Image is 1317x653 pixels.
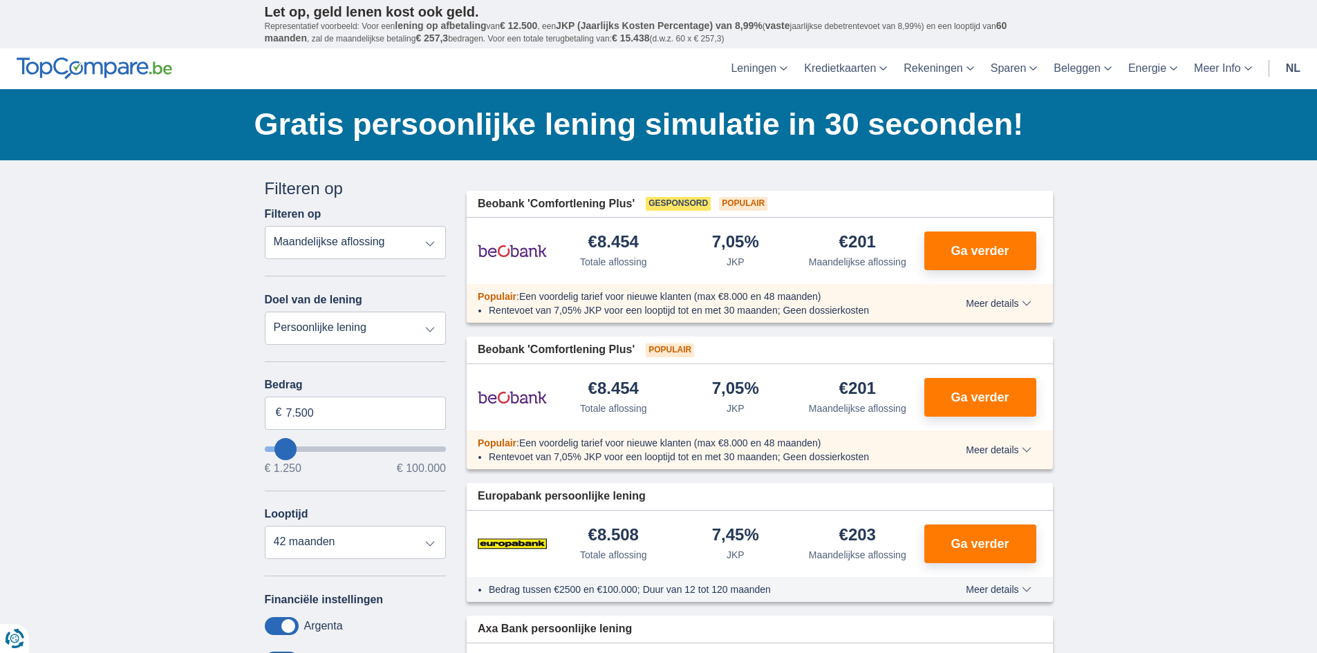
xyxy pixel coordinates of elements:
[809,548,906,562] div: Maandelijkse aflossing
[966,585,1031,594] span: Meer details
[765,20,790,31] span: vaste
[966,445,1031,455] span: Meer details
[1278,48,1309,89] a: nl
[719,197,767,211] span: Populair
[588,234,639,252] div: €8.454
[519,291,821,302] span: Een voordelig tarief voor nieuwe klanten (max €8.000 en 48 maanden)
[839,380,876,399] div: €201
[612,32,650,44] span: € 15.438
[395,20,486,31] span: lening op afbetaling
[265,20,1053,45] p: Representatief voorbeeld: Voor een van , een ( jaarlijkse debetrentevoet van 8,99%) en een loopti...
[254,103,1053,146] h1: Gratis persoonlijke lening simulatie in 30 seconden!
[478,380,547,415] img: product.pl.alt Beobank
[489,583,915,596] li: Bedrag tussen €2500 en €100.000; Duur van 12 tot 120 maanden
[467,290,926,303] div: :
[265,3,1053,20] p: Let op, geld lenen kost ook geld.
[265,208,321,220] label: Filteren op
[1186,48,1260,89] a: Meer Info
[646,197,711,211] span: Gesponsord
[478,196,635,212] span: Beobank 'Comfortlening Plus'
[646,343,694,357] span: Populair
[304,620,343,632] label: Argenta
[722,48,796,89] a: Leningen
[265,294,362,306] label: Doel van de lening
[895,48,982,89] a: Rekeningen
[955,444,1041,455] button: Meer details
[982,48,1046,89] a: Sparen
[839,234,876,252] div: €201
[955,298,1041,309] button: Meer details
[924,378,1036,417] button: Ga verder
[478,527,547,561] img: product.pl.alt Europabank
[478,437,516,448] span: Populair
[478,489,646,504] span: Europabank persoonlijke lening
[265,594,384,606] label: Financiële instellingen
[265,446,447,452] input: wantToBorrow
[580,255,647,269] div: Totale aflossing
[265,20,1007,44] span: 60 maanden
[727,255,745,269] div: JKP
[478,342,635,358] span: Beobank 'Comfortlening Plus'
[727,401,745,415] div: JKP
[415,32,448,44] span: € 257,3
[924,524,1036,563] button: Ga verder
[276,405,282,421] span: €
[588,527,639,545] div: €8.508
[478,621,632,637] span: Axa Bank persoonlijke lening
[955,584,1041,595] button: Meer details
[519,437,821,448] span: Een voordelig tarief voor nieuwe klanten (max €8.000 en 48 maanden)
[478,234,547,268] img: product.pl.alt Beobank
[966,299,1031,308] span: Meer details
[951,538,1009,550] span: Ga verder
[951,391,1009,404] span: Ga verder
[1120,48,1186,89] a: Energie
[951,245,1009,257] span: Ga verder
[712,527,759,545] div: 7,45%
[727,548,745,562] div: JKP
[839,527,876,545] div: €203
[924,231,1036,270] button: Ga verder
[580,401,647,415] div: Totale aflossing
[796,48,895,89] a: Kredietkaarten
[809,401,906,415] div: Maandelijkse aflossing
[265,379,447,391] label: Bedrag
[588,380,639,399] div: €8.454
[397,463,446,474] span: € 100.000
[489,303,915,317] li: Rentevoet van 7,05% JKP voor een looptijd tot en met 30 maanden; Geen dossierkosten
[1045,48,1120,89] a: Beleggen
[467,436,926,450] div: :
[809,255,906,269] div: Maandelijkse aflossing
[478,291,516,302] span: Populair
[712,380,759,399] div: 7,05%
[556,20,763,31] span: JKP (Jaarlijks Kosten Percentage) van 8,99%
[17,57,172,79] img: TopCompare
[712,234,759,252] div: 7,05%
[580,548,647,562] div: Totale aflossing
[265,463,301,474] span: € 1.250
[265,508,308,520] label: Looptijd
[500,20,538,31] span: € 12.500
[489,450,915,464] li: Rentevoet van 7,05% JKP voor een looptijd tot en met 30 maanden; Geen dossierkosten
[265,177,447,200] div: Filteren op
